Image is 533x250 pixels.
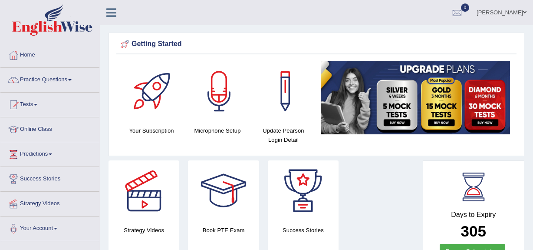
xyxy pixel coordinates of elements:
[123,126,180,135] h4: Your Subscription
[118,38,514,51] div: Getting Started
[0,93,99,114] a: Tests
[188,226,259,235] h4: Book PTE Exam
[0,217,99,238] a: Your Account
[461,3,470,12] span: 0
[189,126,246,135] h4: Microphone Setup
[255,126,312,144] h4: Update Pearson Login Detail
[0,68,99,90] a: Practice Questions
[0,192,99,213] a: Strategy Videos
[461,223,486,240] b: 305
[0,43,99,65] a: Home
[0,142,99,164] a: Predictions
[321,61,510,134] img: small5.jpg
[109,226,179,235] h4: Strategy Videos
[0,167,99,189] a: Success Stories
[268,226,339,235] h4: Success Stories
[433,211,515,219] h4: Days to Expiry
[0,117,99,139] a: Online Class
